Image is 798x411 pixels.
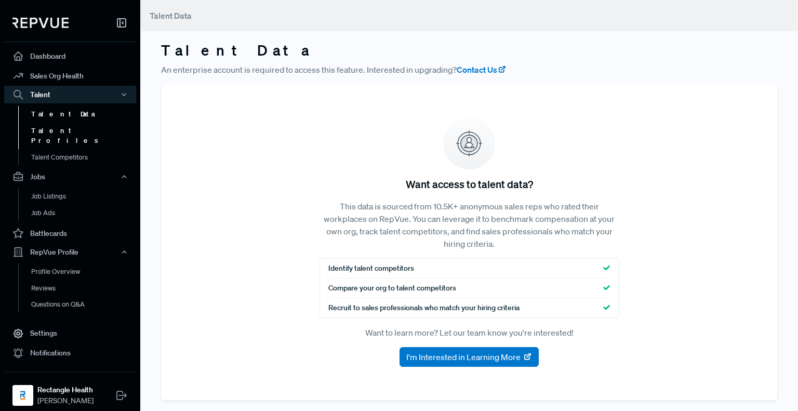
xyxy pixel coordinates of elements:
[328,263,414,274] span: Identify talent competitors
[400,347,539,367] button: I'm Interested in Learning More
[328,283,456,294] span: Compare your org to talent competitors
[4,243,136,261] button: RepVue Profile
[4,86,136,103] button: Talent
[4,168,136,185] button: Jobs
[4,223,136,243] a: Battlecards
[406,178,533,190] h5: Want access to talent data?
[18,123,150,149] a: Talent Profiles
[37,385,94,395] strong: Rectangle Health
[12,18,69,28] img: RepVue
[161,42,777,59] h3: Talent Data
[18,149,150,166] a: Talent Competitors
[18,188,150,205] a: Job Listings
[15,387,31,404] img: Rectangle Health
[18,296,150,313] a: Questions on Q&A
[4,343,136,363] a: Notifications
[18,280,150,297] a: Reviews
[406,351,521,363] span: I'm Interested in Learning More
[4,46,136,66] a: Dashboard
[18,263,150,280] a: Profile Overview
[18,205,150,221] a: Job Ads
[320,326,619,339] p: Want to learn more? Let our team know you're interested!
[18,106,150,123] a: Talent Data
[150,10,192,21] span: Talent Data
[161,63,777,76] p: An enterprise account is required to access this feature. Interested in upgrading?
[37,395,94,406] span: [PERSON_NAME]
[4,372,136,410] a: Rectangle HealthRectangle Health[PERSON_NAME]
[320,200,619,250] p: This data is sourced from 10.5K+ anonymous sales reps who rated their workplaces on RepVue. You c...
[328,302,520,313] span: Recruit to sales professionals who match your hiring criteria
[4,66,136,86] a: Sales Org Health
[457,63,507,76] a: Contact Us
[4,324,136,343] a: Settings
